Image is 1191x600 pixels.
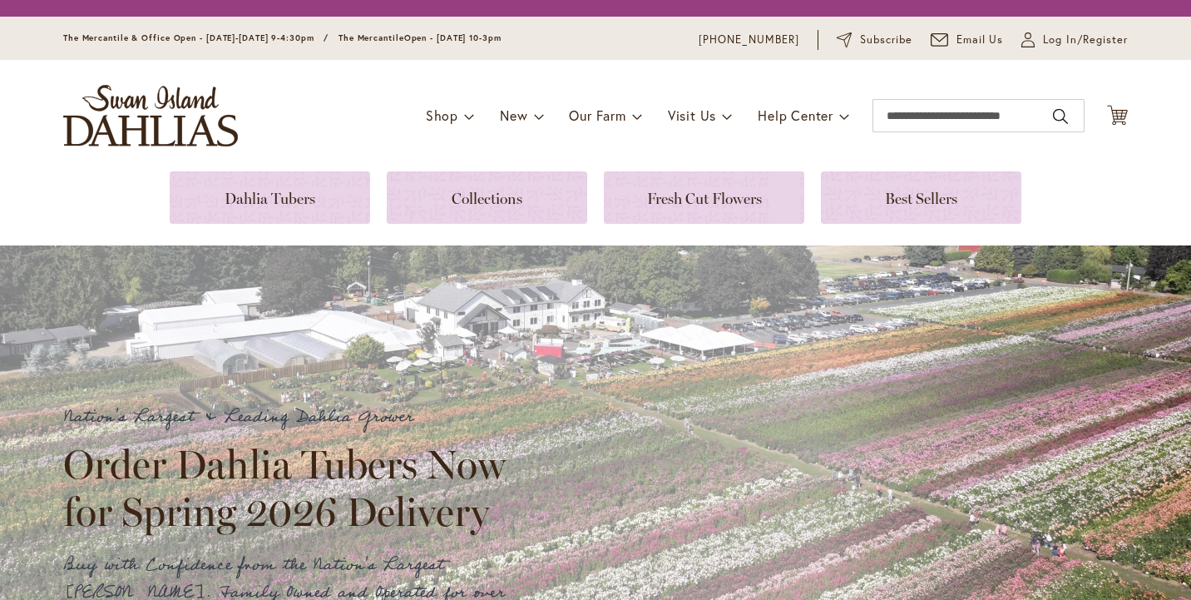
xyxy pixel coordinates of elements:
a: Email Us [931,32,1004,48]
span: Our Farm [569,107,625,124]
span: Shop [426,107,458,124]
span: Visit Us [668,107,716,124]
button: Search [1053,103,1068,130]
span: Open - [DATE] 10-3pm [404,32,502,43]
p: Nation's Largest & Leading Dahlia Grower [63,404,521,431]
span: New [500,107,527,124]
h2: Order Dahlia Tubers Now for Spring 2026 Delivery [63,441,521,534]
a: [PHONE_NUMBER] [699,32,799,48]
span: Log In/Register [1043,32,1128,48]
span: Subscribe [860,32,912,48]
span: The Mercantile & Office Open - [DATE]-[DATE] 9-4:30pm / The Mercantile [63,32,404,43]
span: Help Center [758,107,833,124]
span: Email Us [956,32,1004,48]
a: Log In/Register [1021,32,1128,48]
a: store logo [63,85,238,146]
a: Subscribe [837,32,912,48]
